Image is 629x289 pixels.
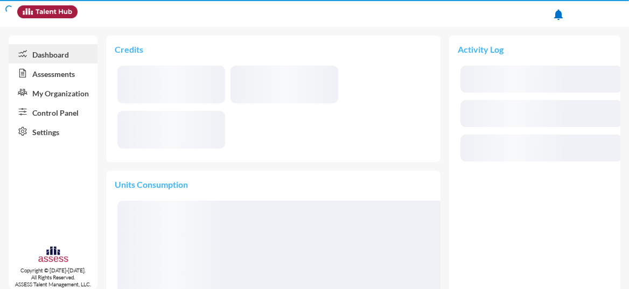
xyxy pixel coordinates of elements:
[9,44,97,64] a: Dashboard
[9,83,97,102] a: My Organization
[458,44,612,54] p: Activity Log
[9,267,97,288] p: Copyright © [DATE]-[DATE]. All Rights Reserved. ASSESS Talent Management, LLC.
[9,102,97,122] a: Control Panel
[9,64,97,83] a: Assessments
[38,245,69,265] img: assesscompany-logo.png
[9,122,97,141] a: Settings
[115,44,431,54] p: Credits
[552,8,565,21] mat-icon: notifications
[115,179,431,189] p: Units Consumption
